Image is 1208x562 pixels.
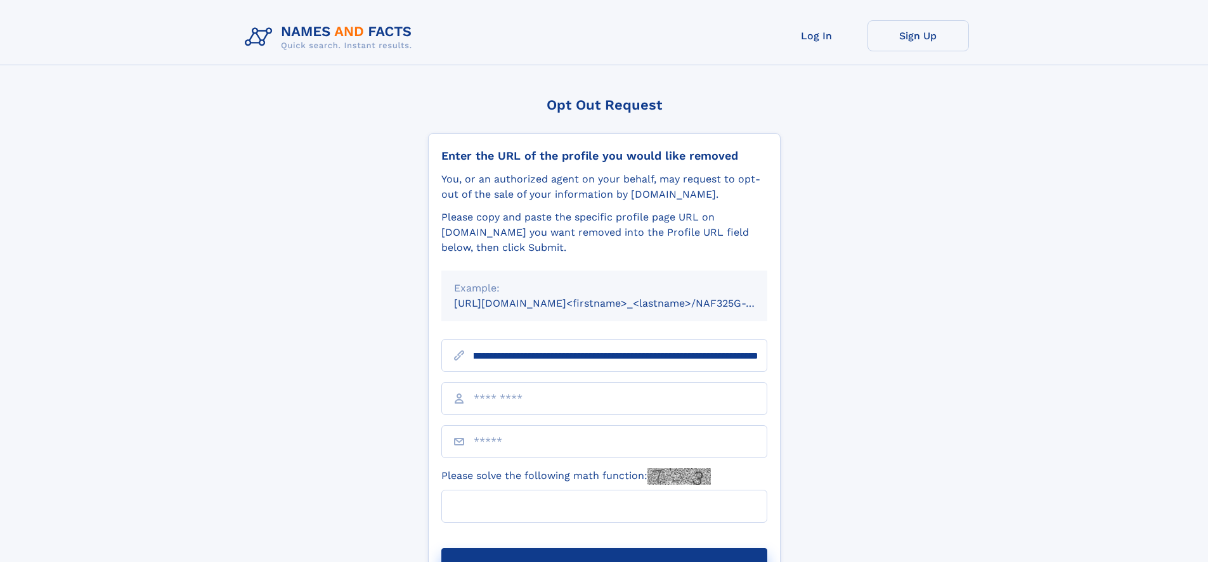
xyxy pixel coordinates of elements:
[428,97,781,113] div: Opt Out Request
[441,210,767,255] div: Please copy and paste the specific profile page URL on [DOMAIN_NAME] you want removed into the Pr...
[441,468,711,485] label: Please solve the following math function:
[867,20,969,51] a: Sign Up
[240,20,422,54] img: Logo Names and Facts
[441,149,767,163] div: Enter the URL of the profile you would like removed
[454,281,755,296] div: Example:
[454,297,791,309] small: [URL][DOMAIN_NAME]<firstname>_<lastname>/NAF325G-xxxxxxxx
[441,172,767,202] div: You, or an authorized agent on your behalf, may request to opt-out of the sale of your informatio...
[766,20,867,51] a: Log In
